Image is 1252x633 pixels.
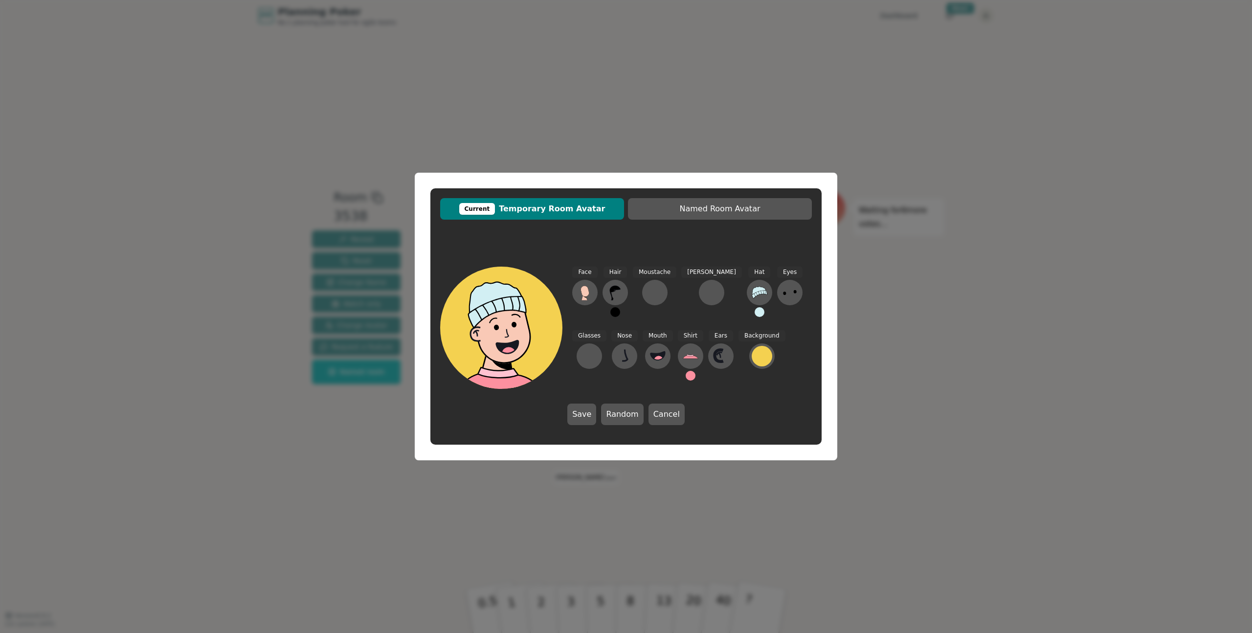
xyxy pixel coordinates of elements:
[604,267,627,278] span: Hair
[445,203,619,215] span: Temporary Room Avatar
[440,198,624,220] button: CurrentTemporary Room Avatar
[572,267,597,278] span: Face
[633,267,676,278] span: Moustache
[738,330,785,341] span: Background
[572,330,606,341] span: Glasses
[678,330,703,341] span: Shirt
[709,330,733,341] span: Ears
[748,267,770,278] span: Hat
[611,330,638,341] span: Nose
[643,330,673,341] span: Mouth
[633,203,807,215] span: Named Room Avatar
[459,203,495,215] div: Current
[648,404,685,425] button: Cancel
[567,404,596,425] button: Save
[601,404,643,425] button: Random
[777,267,803,278] span: Eyes
[681,267,742,278] span: [PERSON_NAME]
[628,198,812,220] button: Named Room Avatar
